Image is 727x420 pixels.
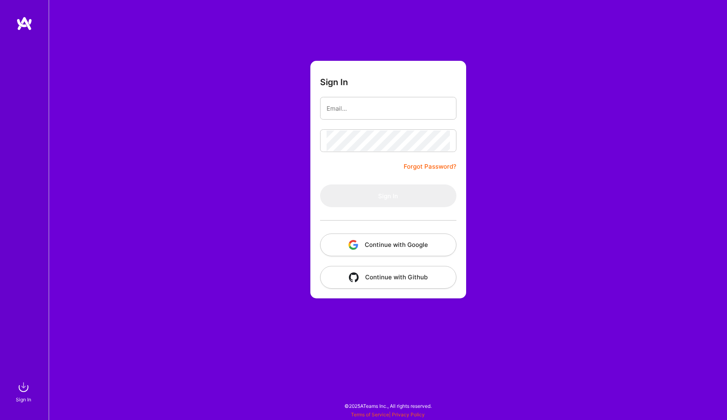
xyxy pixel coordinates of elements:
[327,98,450,119] input: Email...
[320,234,456,256] button: Continue with Google
[349,272,359,282] img: icon
[348,240,358,250] img: icon
[49,396,727,416] div: © 2025 ATeams Inc., All rights reserved.
[320,266,456,289] button: Continue with Github
[320,184,456,207] button: Sign In
[404,162,456,171] a: Forgot Password?
[17,379,32,404] a: sign inSign In
[15,379,32,395] img: sign in
[351,411,389,418] a: Terms of Service
[16,16,32,31] img: logo
[320,77,348,87] h3: Sign In
[351,411,425,418] span: |
[16,395,31,404] div: Sign In
[392,411,425,418] a: Privacy Policy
